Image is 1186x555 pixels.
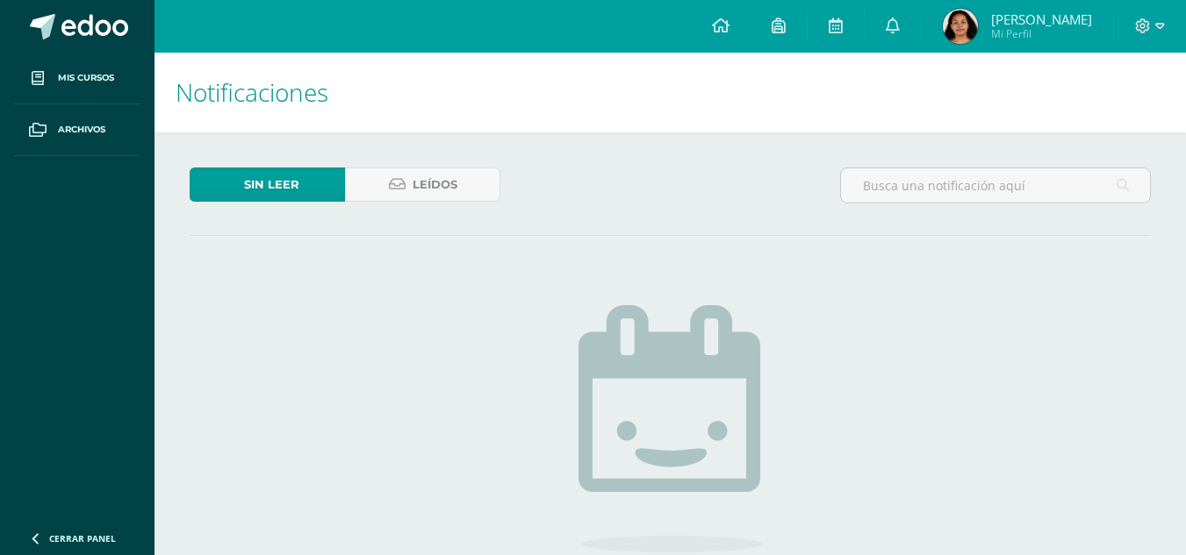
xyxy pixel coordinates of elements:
[58,123,105,137] span: Archivos
[176,75,328,109] span: Notificaciones
[413,168,457,201] span: Leídos
[579,305,763,552] img: no_activities.png
[190,167,345,202] a: Sin leer
[345,167,500,202] a: Leídos
[58,71,114,85] span: Mis cursos
[14,53,140,104] a: Mis cursos
[991,11,1092,28] span: [PERSON_NAME]
[841,168,1150,203] input: Busca una notificación aquí
[943,9,978,44] img: cb4148081ef252bd29a6a4424fd4a5bd.png
[991,26,1092,41] span: Mi Perfil
[49,532,116,544] span: Cerrar panel
[244,168,299,201] span: Sin leer
[14,104,140,156] a: Archivos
